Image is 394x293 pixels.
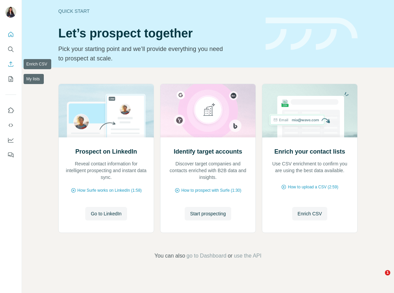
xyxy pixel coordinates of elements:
img: Identify target accounts [160,84,256,137]
p: Pick your starting point and we’ll provide everything you need to prospect at scale. [58,44,227,63]
span: You can also [154,252,185,260]
img: banner [266,18,358,50]
span: How to prospect with Surfe (1:30) [181,187,241,193]
div: Quick start [58,8,257,15]
button: Use Surfe on LinkedIn [5,104,16,116]
span: How to upload a CSV (2:59) [288,184,338,190]
h2: Enrich your contact lists [274,147,345,156]
span: or [228,252,233,260]
button: Search [5,43,16,55]
span: Enrich CSV [298,210,322,217]
span: Start prospecting [190,210,226,217]
h1: Let’s prospect together [58,27,257,40]
span: 1 [385,270,390,275]
button: go to Dashboard [186,252,226,260]
button: Enrich CSV [5,58,16,70]
button: Quick start [5,28,16,41]
button: Go to LinkedIn [85,207,127,220]
button: Use Surfe API [5,119,16,131]
button: Dashboard [5,134,16,146]
img: Enrich your contact lists [262,84,358,137]
button: Start prospecting [185,207,231,220]
span: Go to LinkedIn [91,210,121,217]
img: Prospect on LinkedIn [58,84,154,137]
iframe: Intercom live chat [371,270,387,286]
button: use the API [234,252,262,260]
button: My lists [5,73,16,85]
h2: Prospect on LinkedIn [75,147,137,156]
img: Avatar [5,7,16,18]
p: Use CSV enrichment to confirm you are using the best data available. [269,160,351,174]
h2: Identify target accounts [174,147,242,156]
button: Feedback [5,149,16,161]
button: Enrich CSV [292,207,327,220]
p: Discover target companies and contacts enriched with B2B data and insights. [167,160,249,181]
p: Reveal contact information for intelligent prospecting and instant data sync. [65,160,147,181]
span: How Surfe works on LinkedIn (1:58) [78,187,142,193]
